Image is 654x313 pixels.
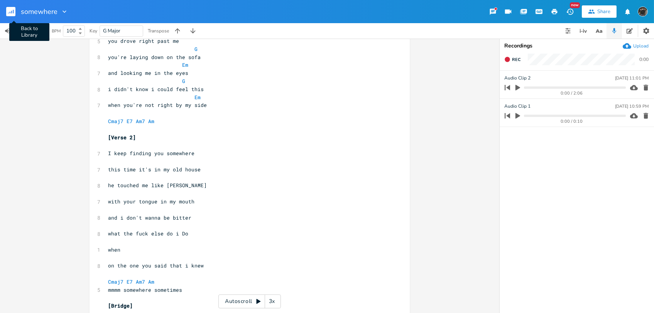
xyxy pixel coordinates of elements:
[108,246,120,253] span: when
[518,91,626,95] div: 0:00 / 2:06
[52,29,61,33] div: BPM
[633,43,649,49] div: Upload
[108,182,207,189] span: he touched me like [PERSON_NAME]
[108,166,201,173] span: this time it's in my old house
[615,76,649,80] div: [DATE] 11:01 PM
[108,69,188,76] span: and looking me in the eyes
[562,5,578,19] button: New
[518,119,626,124] div: 0:00 / 0:10
[582,5,617,18] button: Share
[148,278,154,285] span: Am
[570,2,580,8] div: New
[194,94,201,101] span: Em
[265,294,279,308] div: 3x
[108,302,133,309] span: [Bridge]
[136,278,145,285] span: Am7
[108,37,179,44] span: you drove right past me
[108,278,123,285] span: Cmaj7
[108,286,182,293] span: mmmm somewhere sometimes
[127,118,133,125] span: E7
[148,29,169,33] div: Transpose
[504,43,649,49] div: Recordings
[21,8,57,15] span: somewhere
[103,27,120,34] span: G Major
[108,262,204,269] span: on the one you said that i knew
[218,294,281,308] div: Autoscroll
[638,7,648,17] img: August Tyler Gallant
[597,8,610,15] div: Share
[148,118,154,125] span: Am
[194,46,198,52] span: G
[108,118,123,125] span: Cmaj7
[108,198,194,205] span: with your tongue in my mouth
[512,57,520,63] span: Rec
[108,102,207,108] span: when you're not right by my side
[182,78,185,85] span: G
[639,57,649,62] div: 0:00
[504,103,531,110] span: Audio Clip 1
[182,61,188,68] span: Em
[108,150,194,157] span: I keep finding you somewhere
[108,134,136,141] span: [Verse 2]
[504,74,531,82] span: Audio Clip 2
[90,29,97,33] div: Key
[615,104,649,108] div: [DATE] 10:59 PM
[6,2,22,21] button: Back to Library
[108,54,201,61] span: you're laying down on the sofa
[127,278,133,285] span: E7
[136,118,145,125] span: Am7
[623,42,649,50] button: Upload
[108,86,204,93] span: i didn't know i could feel this
[501,53,524,66] button: Rec
[108,230,188,237] span: what the fuck else do i Do
[108,214,191,221] span: and i don't wanna be bitter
